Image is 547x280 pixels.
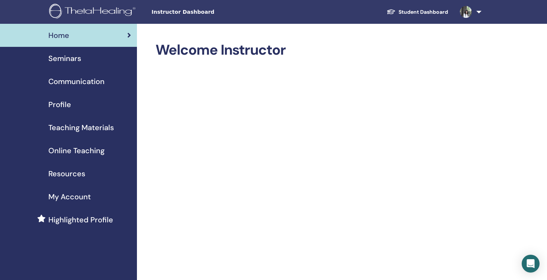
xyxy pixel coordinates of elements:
[460,6,472,18] img: default.jpg
[48,191,91,202] span: My Account
[48,30,69,41] span: Home
[48,122,114,133] span: Teaching Materials
[48,168,85,179] span: Resources
[48,214,113,225] span: Highlighted Profile
[48,76,105,87] span: Communication
[48,99,71,110] span: Profile
[156,42,480,59] h2: Welcome Instructor
[381,5,454,19] a: Student Dashboard
[48,145,105,156] span: Online Teaching
[48,53,81,64] span: Seminars
[387,9,396,15] img: graduation-cap-white.svg
[522,255,540,273] div: Open Intercom Messenger
[151,8,263,16] span: Instructor Dashboard
[49,4,138,20] img: logo.png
